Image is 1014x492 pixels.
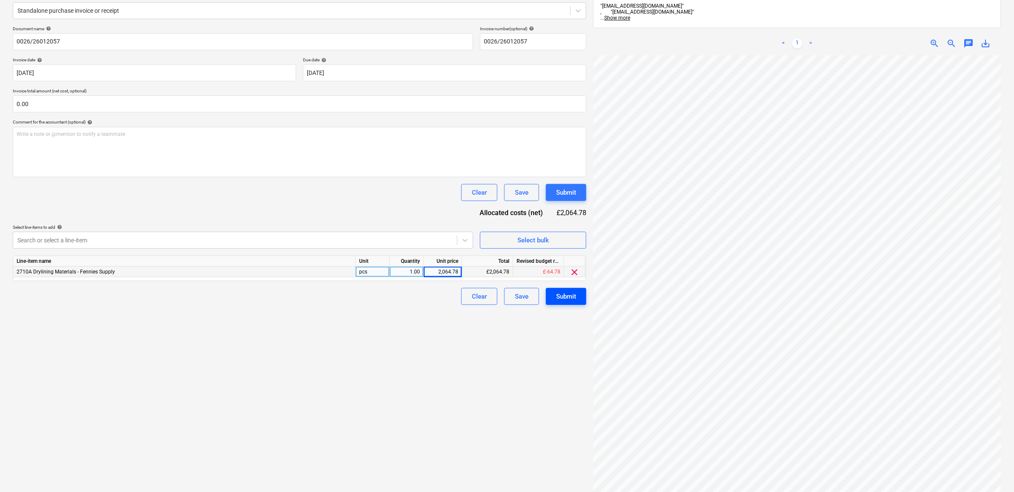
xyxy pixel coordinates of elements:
span: 2710A Drylining Materials - Fennies Supply [17,269,115,275]
span: Show more [604,15,630,21]
div: £2,064.78 [557,208,586,218]
span: help [55,224,62,230]
span: help [527,26,534,31]
span: help [44,26,51,31]
button: Clear [461,184,497,201]
p: Invoice total amount (net cost, optional) [13,88,586,95]
div: pcs [356,267,390,277]
span: help [320,58,326,63]
div: Comment for the accountant (optional) [13,119,586,125]
span: ... [600,15,630,21]
input: Invoice total amount (net cost, optional) [13,95,586,112]
div: Clear [472,291,487,302]
div: Total [462,256,513,267]
input: Invoice date not specified [13,64,296,81]
div: Select line-items to add [13,224,473,230]
div: 2,064.78 [427,267,458,277]
a: Page 1 is your current page [792,38,803,49]
span: zoom_in [930,38,940,49]
span: chat [964,38,974,49]
span: help [86,120,92,125]
div: £2,064.78 [462,267,513,277]
div: Submit [556,291,576,302]
div: Allocated costs (net) [473,208,557,218]
div: Clear [472,187,487,198]
button: Submit [546,288,586,305]
span: save_alt [981,38,991,49]
div: Line-item name [13,256,356,267]
button: Save [504,288,539,305]
div: Unit price [424,256,462,267]
button: Save [504,184,539,201]
div: Invoice date [13,57,296,63]
span: help [35,58,42,63]
div: Select bulk [517,235,549,246]
div: Due date [303,57,586,63]
span: zoom_out [947,38,957,49]
a: Previous page [779,38,789,49]
div: Save [515,291,528,302]
span: clear [570,267,580,277]
input: Due date not specified [303,64,586,81]
div: Invoice number (optional) [480,26,586,32]
a: Next page [806,38,816,49]
div: Submit [556,187,576,198]
div: Document name [13,26,473,32]
div: 1.00 [393,267,420,277]
div: , "[EMAIL_ADDRESS][DOMAIN_NAME]" [600,9,994,15]
div: Quantity [390,256,424,267]
button: Clear [461,288,497,305]
div: Unit [356,256,390,267]
input: Document name [13,33,473,50]
div: Save [515,187,528,198]
input: Invoice number [480,33,586,50]
div: Revised budget remaining [513,256,564,267]
button: Select bulk [480,232,586,249]
span: "[EMAIL_ADDRESS][DOMAIN_NAME]" [600,3,994,15]
button: Submit [546,184,586,201]
div: £-64.78 [513,267,564,277]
